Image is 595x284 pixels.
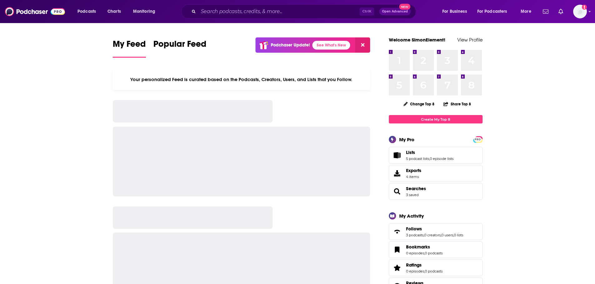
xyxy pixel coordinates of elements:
span: Popular Feed [153,39,206,53]
a: Popular Feed [153,39,206,58]
a: My Feed [113,39,146,58]
button: Change Top 8 [400,100,439,108]
span: For Business [442,7,467,16]
a: Searches [391,187,404,196]
button: Share Top 8 [443,98,471,110]
a: Bookmarks [406,244,443,250]
img: User Profile [573,5,587,18]
a: Ratings [391,263,404,272]
span: 4 items [406,175,421,179]
span: Exports [406,168,421,173]
a: Charts [103,7,125,17]
span: Exports [391,169,404,178]
span: Open Advanced [382,10,408,13]
span: Ratings [406,262,422,268]
span: New [399,4,410,10]
a: PRO [474,137,482,142]
span: Charts [107,7,121,16]
a: 0 podcasts [425,251,443,255]
div: My Pro [399,137,414,142]
span: Bookmarks [406,244,430,250]
a: Bookmarks [391,245,404,254]
span: My Feed [113,39,146,53]
a: Lists [406,150,454,155]
div: My Activity [399,213,424,219]
a: See What's New [312,41,350,50]
span: , [424,269,425,273]
span: Ctrl K [359,7,374,16]
a: 5 podcast lists [406,156,429,161]
a: 0 podcasts [425,269,443,273]
button: open menu [129,7,163,17]
a: 0 episode lists [430,156,454,161]
span: , [424,251,425,255]
span: , [429,156,430,161]
button: Show profile menu [573,5,587,18]
span: , [453,233,454,237]
a: 3 podcasts [406,233,424,237]
span: Podcasts [77,7,96,16]
p: Podchaser Update! [271,42,310,48]
span: Follows [389,223,483,240]
span: Monitoring [133,7,155,16]
span: Searches [389,183,483,200]
a: View Profile [457,37,483,43]
span: , [424,233,424,237]
span: More [521,7,531,16]
span: For Podcasters [477,7,507,16]
a: Searches [406,186,426,191]
span: Bookmarks [389,241,483,258]
a: Follows [406,226,463,232]
span: , [441,233,441,237]
a: Lists [391,151,404,160]
div: Search podcasts, credits, & more... [187,4,422,19]
a: Exports [389,165,483,182]
input: Search podcasts, credits, & more... [198,7,359,17]
button: open menu [438,7,475,17]
button: open menu [73,7,104,17]
a: 0 episodes [406,269,424,273]
a: Welcome SimonElement! [389,37,445,43]
span: Logged in as SimonElement [573,5,587,18]
span: Lists [406,150,415,155]
a: Show notifications dropdown [556,6,566,17]
a: Follows [391,227,404,236]
a: 0 lists [454,233,463,237]
a: Ratings [406,262,443,268]
a: 3 saved [406,193,419,197]
svg: Add a profile image [582,5,587,10]
span: Follows [406,226,422,232]
div: Your personalized Feed is curated based on the Podcasts, Creators, Users, and Lists that you Follow. [113,69,370,90]
img: Podchaser - Follow, Share and Rate Podcasts [5,6,65,17]
a: Create My Top 8 [389,115,483,123]
a: 0 users [441,233,453,237]
button: open menu [473,7,516,17]
button: Open AdvancedNew [379,8,411,15]
button: open menu [516,7,539,17]
a: 0 episodes [406,251,424,255]
a: 0 creators [424,233,441,237]
a: Show notifications dropdown [540,6,551,17]
span: Ratings [389,259,483,276]
span: Lists [389,147,483,164]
